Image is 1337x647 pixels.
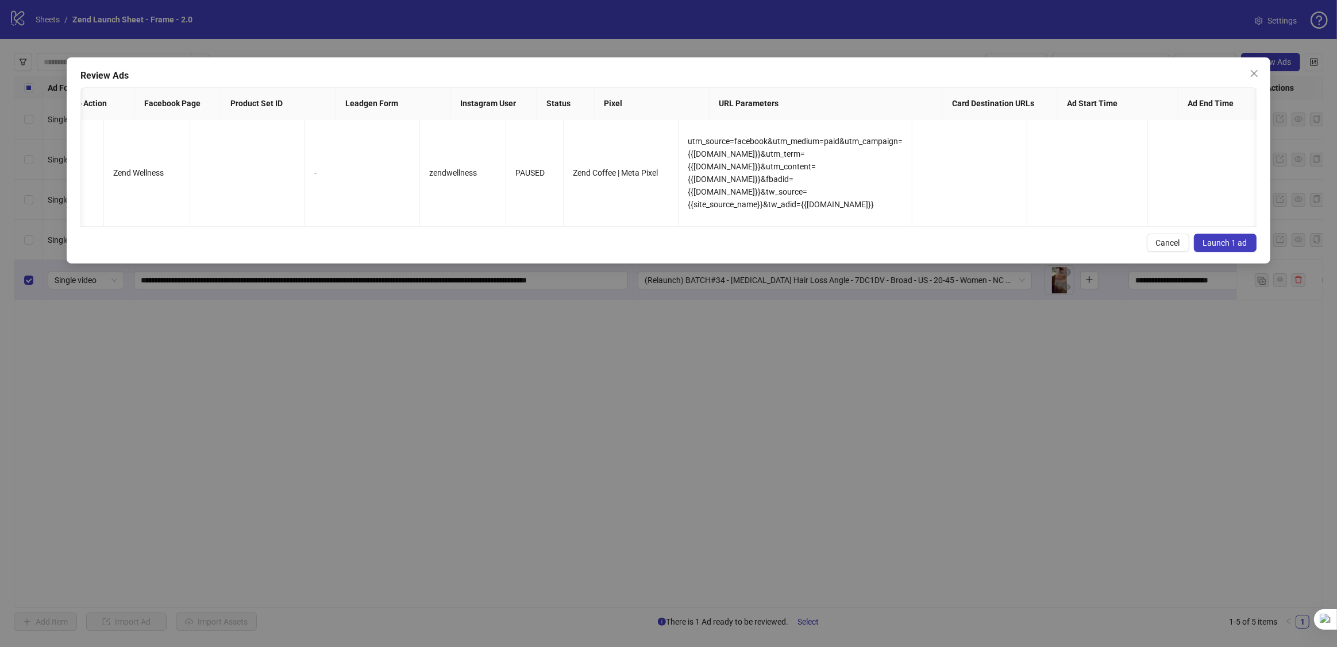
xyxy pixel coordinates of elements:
th: Status [537,88,595,119]
div: Zend Coffee | Meta Pixel [573,166,669,179]
span: close [1250,69,1259,78]
span: Cancel [1156,238,1180,247]
span: utm_source=facebook&utm_medium=paid&utm_campaign={{[DOMAIN_NAME]}}&utm_term={{[DOMAIN_NAME]}}&utm... [688,137,903,209]
button: Close [1245,64,1263,83]
th: Ad End Time [1178,88,1299,119]
div: Zend Wellness [113,166,180,179]
div: Review Ads [80,69,1256,83]
button: Launch 1 ad [1194,234,1257,252]
span: PAUSED [515,168,545,177]
th: Ad Start Time [1058,88,1178,119]
th: Product Set ID [221,88,336,119]
th: Facebook Page [135,88,221,119]
th: Pixel [595,88,710,119]
th: Call to Action [49,88,135,119]
th: Instagram User [451,88,537,119]
th: URL Parameters [710,88,943,119]
span: Launch 1 ad [1203,238,1247,247]
div: zendwellness [429,166,496,179]
button: Cancel [1147,234,1189,252]
div: - [314,166,410,179]
th: Leadgen Form [336,88,451,119]
th: Card Destination URLs [943,88,1058,119]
